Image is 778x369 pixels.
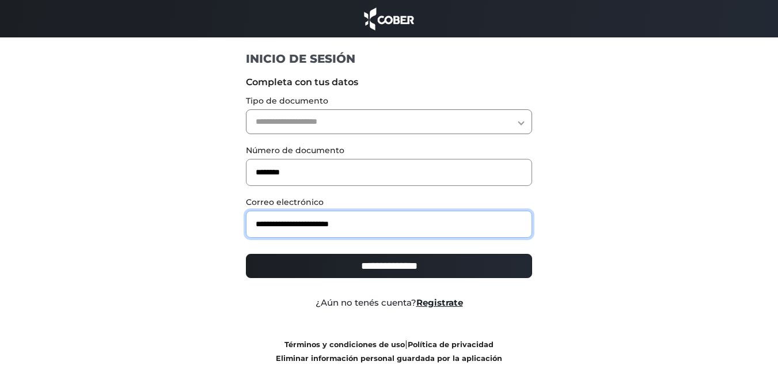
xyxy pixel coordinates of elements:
[284,340,405,349] a: Términos y condiciones de uso
[361,6,418,32] img: cober_marca.png
[237,296,541,310] div: ¿Aún no tenés cuenta?
[246,95,532,107] label: Tipo de documento
[408,340,494,349] a: Política de privacidad
[237,337,541,365] div: |
[276,354,502,363] a: Eliminar información personal guardada por la aplicación
[246,144,532,157] label: Número de documento
[246,51,532,66] h1: INICIO DE SESIÓN
[416,297,463,308] a: Registrate
[246,75,532,89] label: Completa con tus datos
[246,196,532,208] label: Correo electrónico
